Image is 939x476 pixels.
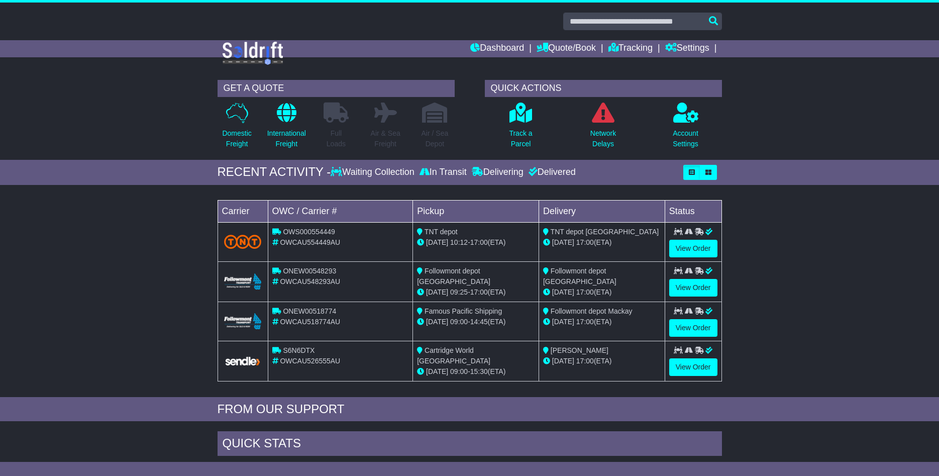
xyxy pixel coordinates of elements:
[417,167,469,178] div: In Transit
[417,366,535,377] div: - (ETA)
[551,346,608,354] span: [PERSON_NAME]
[417,287,535,298] div: - (ETA)
[331,167,416,178] div: Waiting Collection
[576,318,594,326] span: 17:00
[669,240,717,257] a: View Order
[543,287,661,298] div: (ETA)
[669,358,717,376] a: View Order
[469,167,526,178] div: Delivering
[608,40,653,57] a: Tracking
[425,228,458,236] span: TNT depot
[280,318,340,326] span: OWCAU518774AU
[551,307,633,315] span: Followmont depot Mackay
[283,307,336,315] span: ONEW00518774
[470,238,488,246] span: 17:00
[543,356,661,366] div: (ETA)
[218,165,331,179] div: RECENT ACTIVITY -
[417,267,490,285] span: Followmont depot [GEOGRAPHIC_DATA]
[672,102,699,155] a: AccountSettings
[283,228,335,236] span: OWS000554449
[450,318,468,326] span: 09:00
[426,367,448,375] span: [DATE]
[470,40,524,57] a: Dashboard
[450,238,468,246] span: 10:12
[551,228,659,236] span: TNT depot [GEOGRAPHIC_DATA]
[268,200,413,222] td: OWC / Carrier #
[526,167,576,178] div: Delivered
[417,237,535,248] div: - (ETA)
[543,267,616,285] span: Followmont depot [GEOGRAPHIC_DATA]
[508,102,533,155] a: Track aParcel
[485,80,722,97] div: QUICK ACTIONS
[222,128,251,149] p: Domestic Freight
[552,288,574,296] span: [DATE]
[576,288,594,296] span: 17:00
[417,346,490,365] span: Cartridge World [GEOGRAPHIC_DATA]
[552,318,574,326] span: [DATE]
[426,318,448,326] span: [DATE]
[543,317,661,327] div: (ETA)
[509,128,532,149] p: Track a Parcel
[324,128,349,149] p: Full Loads
[426,288,448,296] span: [DATE]
[576,238,594,246] span: 17:00
[673,128,698,149] p: Account Settings
[218,200,268,222] td: Carrier
[552,238,574,246] span: [DATE]
[267,102,306,155] a: InternationalFreight
[665,40,709,57] a: Settings
[590,128,616,149] p: Network Delays
[537,40,596,57] a: Quote/Book
[224,313,262,330] img: Followmont_Transport.png
[218,80,455,97] div: GET A QUOTE
[371,128,400,149] p: Air & Sea Freight
[267,128,306,149] p: International Freight
[470,288,488,296] span: 17:00
[426,238,448,246] span: [DATE]
[576,357,594,365] span: 17:00
[470,318,488,326] span: 14:45
[224,235,262,248] img: TNT_Domestic.png
[224,356,262,366] img: GetCarrierServiceLogo
[590,102,616,155] a: NetworkDelays
[552,357,574,365] span: [DATE]
[543,237,661,248] div: (ETA)
[280,357,340,365] span: OWCAU526555AU
[224,273,262,290] img: Followmont_Transport.png
[450,367,468,375] span: 09:00
[450,288,468,296] span: 09:25
[665,200,721,222] td: Status
[222,102,252,155] a: DomesticFreight
[417,317,535,327] div: - (ETA)
[283,267,336,275] span: ONEW00548293
[470,367,488,375] span: 15:30
[669,279,717,297] a: View Order
[669,319,717,337] a: View Order
[425,307,502,315] span: Famous Pacific Shipping
[218,431,722,458] div: Quick Stats
[413,200,539,222] td: Pickup
[283,346,315,354] span: S6N6DTX
[280,277,340,285] span: OWCAU548293AU
[539,200,665,222] td: Delivery
[218,402,722,417] div: FROM OUR SUPPORT
[280,238,340,246] span: OWCAU554449AU
[422,128,449,149] p: Air / Sea Depot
